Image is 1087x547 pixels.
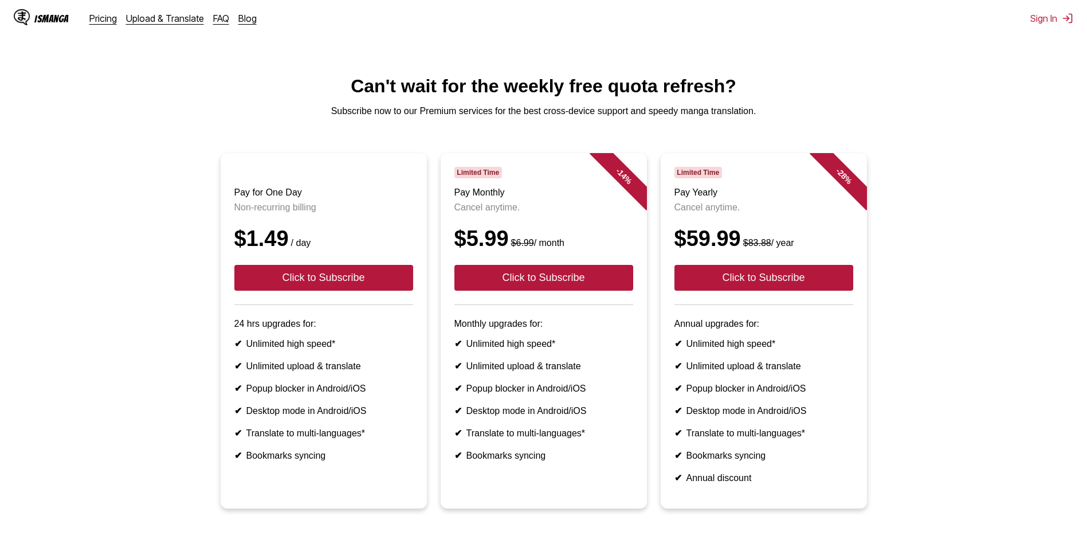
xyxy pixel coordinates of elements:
[674,226,853,251] div: $59.99
[234,361,242,371] b: ✔
[674,319,853,329] p: Annual upgrades for:
[454,406,462,416] b: ✔
[674,187,853,198] h3: Pay Yearly
[454,428,462,438] b: ✔
[674,472,853,483] li: Annual discount
[809,142,878,210] div: - 28 %
[674,383,853,394] li: Popup blocker in Android/iOS
[674,202,853,213] p: Cancel anytime.
[234,319,413,329] p: 24 hrs upgrades for:
[89,13,117,24] a: Pricing
[509,238,564,248] small: / month
[234,406,242,416] b: ✔
[234,202,413,213] p: Non-recurring billing
[234,226,413,251] div: $1.49
[741,238,794,248] small: / year
[34,13,69,24] div: IsManga
[234,338,413,349] li: Unlimited high speed*
[674,451,682,460] b: ✔
[454,428,633,439] li: Translate to multi-languages*
[234,451,242,460] b: ✔
[234,265,413,291] button: Click to Subscribe
[454,383,633,394] li: Popup blocker in Android/iOS
[234,428,242,438] b: ✔
[238,13,257,24] a: Blog
[213,13,229,24] a: FAQ
[674,265,853,291] button: Click to Subscribe
[289,238,311,248] small: / day
[674,361,682,371] b: ✔
[454,338,633,349] li: Unlimited high speed*
[234,450,413,461] li: Bookmarks syncing
[454,339,462,349] b: ✔
[674,167,722,178] span: Limited Time
[454,202,633,213] p: Cancel anytime.
[674,405,853,416] li: Desktop mode in Android/iOS
[454,384,462,393] b: ✔
[454,451,462,460] b: ✔
[674,361,853,372] li: Unlimited upload & translate
[674,428,853,439] li: Translate to multi-languages*
[1062,13,1073,24] img: Sign out
[14,9,89,28] a: IsManga LogoIsManga
[234,361,413,372] li: Unlimited upload & translate
[234,384,242,393] b: ✔
[743,238,771,248] s: $83.88
[674,339,682,349] b: ✔
[674,384,682,393] b: ✔
[234,383,413,394] li: Popup blocker in Android/iOS
[674,428,682,438] b: ✔
[454,319,633,329] p: Monthly upgrades for:
[674,473,682,483] b: ✔
[454,187,633,198] h3: Pay Monthly
[454,405,633,416] li: Desktop mode in Android/iOS
[674,338,853,349] li: Unlimited high speed*
[234,187,413,198] h3: Pay for One Day
[454,361,633,372] li: Unlimited upload & translate
[234,339,242,349] b: ✔
[126,13,204,24] a: Upload & Translate
[234,428,413,439] li: Translate to multi-languages*
[454,226,633,251] div: $5.99
[454,450,633,461] li: Bookmarks syncing
[454,167,502,178] span: Limited Time
[589,142,658,210] div: - 14 %
[14,9,30,25] img: IsManga Logo
[9,76,1078,97] h1: Can't wait for the weekly free quota refresh?
[674,450,853,461] li: Bookmarks syncing
[454,265,633,291] button: Click to Subscribe
[511,238,534,248] s: $6.99
[454,361,462,371] b: ✔
[234,405,413,416] li: Desktop mode in Android/iOS
[674,406,682,416] b: ✔
[9,106,1078,116] p: Subscribe now to our Premium services for the best cross-device support and speedy manga translat...
[1030,13,1073,24] button: Sign In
